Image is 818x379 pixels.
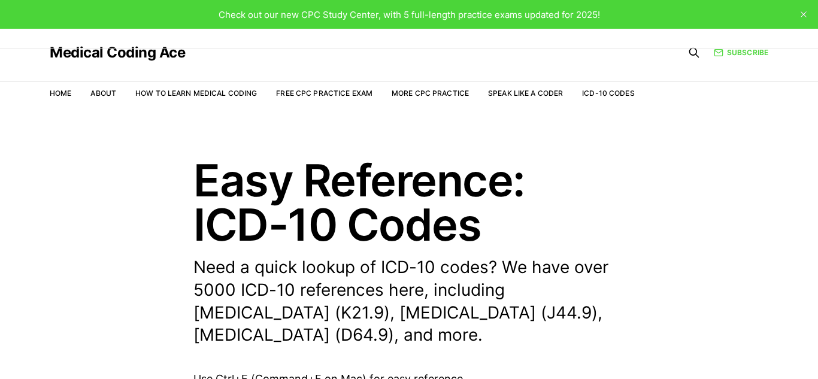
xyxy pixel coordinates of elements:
[276,89,372,98] a: Free CPC Practice Exam
[90,89,116,98] a: About
[794,5,813,24] button: close
[488,89,563,98] a: Speak Like a Coder
[193,256,625,347] p: Need a quick lookup of ICD-10 codes? We have over 5000 ICD-10 references here, including [MEDICAL...
[714,47,768,58] a: Subscribe
[50,89,71,98] a: Home
[50,46,185,60] a: Medical Coding Ace
[582,89,634,98] a: ICD-10 Codes
[392,89,469,98] a: More CPC Practice
[193,158,625,247] h1: Easy Reference: ICD-10 Codes
[135,89,257,98] a: How to Learn Medical Coding
[219,9,600,20] span: Check out our new CPC Study Center, with 5 full-length practice exams updated for 2025!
